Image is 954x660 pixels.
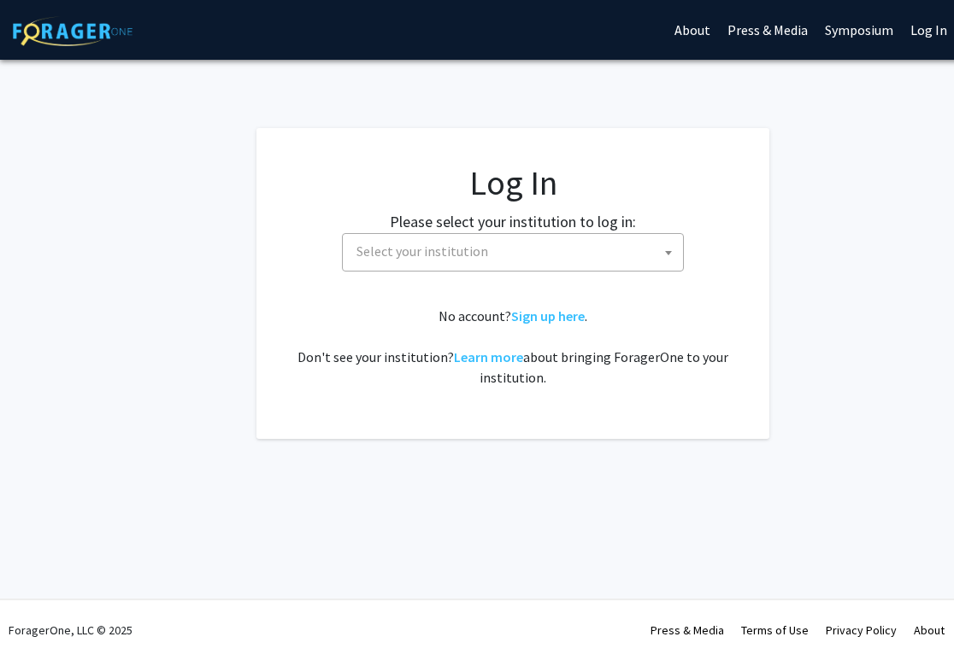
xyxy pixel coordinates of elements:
img: ForagerOne Logo [13,16,132,46]
span: Select your institution [356,242,488,260]
a: Privacy Policy [826,622,897,638]
div: ForagerOne, LLC © 2025 [9,600,132,660]
a: About [914,622,945,638]
span: Select your institution [342,233,684,272]
span: Select your institution [350,234,683,269]
h1: Log In [291,162,735,203]
a: Learn more about bringing ForagerOne to your institution [454,348,523,365]
a: Press & Media [651,622,724,638]
label: Please select your institution to log in: [390,210,636,233]
a: Sign up here [511,307,585,324]
div: No account? . Don't see your institution? about bringing ForagerOne to your institution. [291,306,735,388]
a: Terms of Use [741,622,809,638]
